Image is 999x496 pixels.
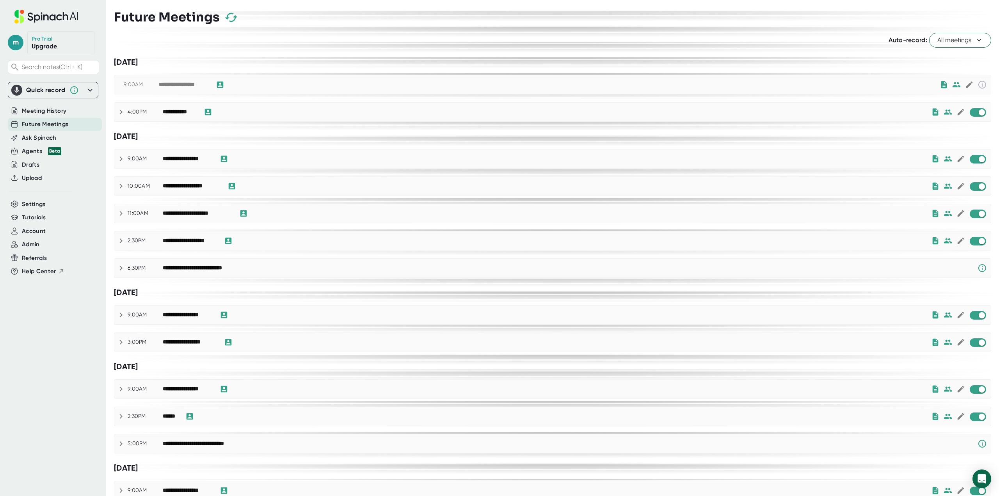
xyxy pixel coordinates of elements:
div: Quick record [11,82,95,98]
button: Future Meetings [22,120,68,129]
span: Auto-record: [889,36,927,44]
div: [DATE] [114,463,991,473]
button: Ask Spinach [22,133,57,142]
div: 2:30PM [128,237,163,244]
div: 9:00AM [128,386,163,393]
div: [DATE] [114,288,991,297]
a: Upgrade [32,43,57,50]
span: Search notes (Ctrl + K) [21,63,82,71]
h3: Future Meetings [114,10,220,25]
div: Beta [48,147,61,155]
div: 9:00AM [128,311,163,318]
button: Meeting History [22,107,66,116]
div: 10:00AM [128,183,163,190]
button: Referrals [22,254,47,263]
button: Admin [22,240,40,249]
div: 3:00PM [128,339,163,346]
span: Help Center [22,267,56,276]
div: 5:00PM [128,440,163,447]
span: All meetings [937,36,983,45]
button: Account [22,227,46,236]
div: 6:30PM [128,265,163,272]
svg: Spinach requires a video conference link. [978,439,987,448]
div: [DATE] [114,132,991,141]
div: 2:30PM [128,413,163,420]
div: 9:00AM [128,487,163,494]
button: Upload [22,174,42,183]
span: m [8,35,23,50]
div: Pro Trial [32,36,54,43]
button: Drafts [22,160,39,169]
div: Agents [22,147,61,156]
div: 9:00AM [124,81,159,88]
button: Agents Beta [22,147,61,156]
svg: This event has already passed [978,80,987,89]
button: Tutorials [22,213,46,222]
div: [DATE] [114,57,991,67]
div: Quick record [26,86,66,94]
div: 9:00AM [128,155,163,162]
div: 4:00PM [128,108,163,116]
svg: Spinach requires a video conference link. [978,263,987,273]
div: Open Intercom Messenger [972,469,991,488]
div: 11:00AM [128,210,163,217]
div: [DATE] [114,362,991,372]
button: Settings [22,200,46,209]
button: All meetings [929,33,991,48]
button: Help Center [22,267,64,276]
